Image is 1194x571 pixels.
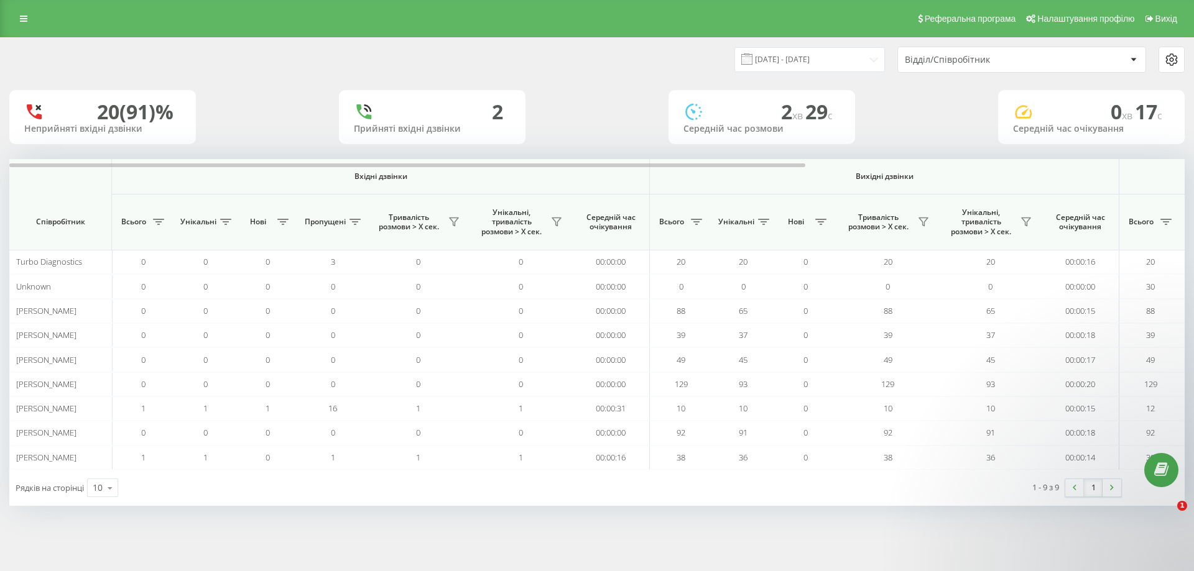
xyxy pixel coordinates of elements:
[24,124,181,134] div: Неприйняті вхідні дзвінки
[141,329,146,340] span: 0
[492,100,503,124] div: 2
[1126,217,1157,227] span: Всього
[141,452,146,463] span: 1
[416,452,420,463] span: 1
[884,452,892,463] span: 38
[266,354,270,365] span: 0
[881,378,894,390] span: 129
[519,256,523,267] span: 0
[416,427,420,438] span: 0
[741,281,746,292] span: 0
[203,329,208,340] span: 0
[739,378,747,390] span: 93
[141,427,146,438] span: 0
[1037,14,1134,24] span: Налаштування профілю
[519,378,523,390] span: 0
[416,403,420,414] span: 1
[331,281,335,292] span: 0
[677,403,685,414] span: 10
[677,256,685,267] span: 20
[416,354,420,365] span: 0
[803,256,808,267] span: 0
[203,354,208,365] span: 0
[519,281,523,292] span: 0
[572,396,650,421] td: 00:00:31
[203,256,208,267] span: 0
[97,100,174,124] div: 20 (91)%
[331,452,335,463] span: 1
[16,281,51,292] span: Unknown
[416,378,420,390] span: 0
[328,403,337,414] span: 16
[16,305,76,316] span: [PERSON_NAME]
[141,305,146,316] span: 0
[416,256,420,267] span: 0
[803,378,808,390] span: 0
[141,256,146,267] span: 0
[305,217,346,227] span: Пропущені
[803,403,808,414] span: 0
[144,171,617,181] span: Вхідні дзвінки
[884,354,892,365] span: 49
[354,124,511,134] div: Прийняті вхідні дзвінки
[1157,109,1162,122] span: c
[331,256,335,267] span: 3
[416,281,420,292] span: 0
[656,217,687,227] span: Всього
[266,305,270,316] span: 0
[905,55,1053,65] div: Відділ/Співробітник
[1155,14,1177,24] span: Вихід
[683,124,840,134] div: Середній час розмови
[16,403,76,414] span: [PERSON_NAME]
[141,354,146,365] span: 0
[1013,124,1170,134] div: Середній час очікування
[884,256,892,267] span: 20
[476,208,547,237] span: Унікальні, тривалість розмови > Х сек.
[141,403,146,414] span: 1
[739,305,747,316] span: 65
[519,305,523,316] span: 0
[945,208,1017,237] span: Унікальні, тривалість розмови > Х сек.
[519,329,523,340] span: 0
[141,281,146,292] span: 0
[803,354,808,365] span: 0
[416,305,420,316] span: 0
[243,217,274,227] span: Нові
[1152,501,1182,531] iframe: Intercom live chat
[718,217,754,227] span: Унікальні
[739,452,747,463] span: 36
[886,281,890,292] span: 0
[16,452,76,463] span: [PERSON_NAME]
[118,217,149,227] span: Всього
[679,281,683,292] span: 0
[203,305,208,316] span: 0
[16,378,76,390] span: [PERSON_NAME]
[331,427,335,438] span: 0
[16,256,82,267] span: Turbo Diagnostics
[331,329,335,340] span: 0
[266,281,270,292] span: 0
[1051,212,1109,232] span: Середній час очікування
[677,427,685,438] span: 92
[266,256,270,267] span: 0
[677,305,685,316] span: 88
[203,378,208,390] span: 0
[1135,98,1162,125] span: 17
[581,212,640,232] span: Середній час очікування
[805,98,833,125] span: 29
[16,329,76,340] span: [PERSON_NAME]
[572,250,650,274] td: 00:00:00
[203,281,208,292] span: 0
[739,329,747,340] span: 37
[266,452,270,463] span: 0
[843,212,914,232] span: Тривалість розмови > Х сек.
[1177,501,1187,511] span: 1
[203,403,208,414] span: 1
[780,217,812,227] span: Нові
[679,171,1090,181] span: Вихідні дзвінки
[266,329,270,340] span: 0
[803,452,808,463] span: 0
[141,378,146,390] span: 0
[677,329,685,340] span: 39
[803,427,808,438] span: 0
